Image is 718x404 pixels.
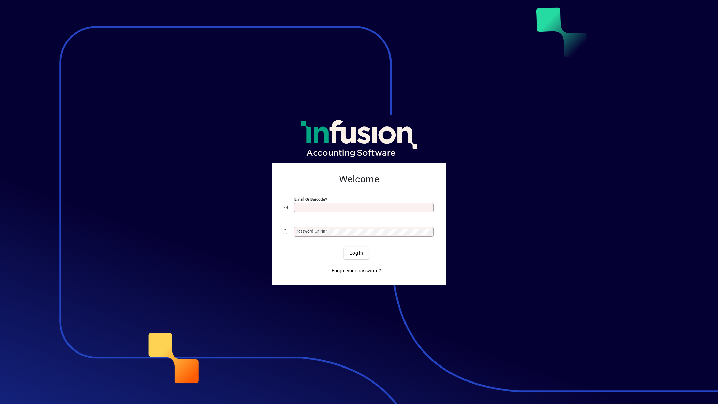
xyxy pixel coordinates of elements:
span: Forgot your password? [332,267,381,274]
a: Forgot your password? [329,265,384,277]
mat-label: Password or Pin [296,229,325,234]
span: Login [349,250,363,257]
mat-label: Email or Barcode [294,197,325,202]
button: Login [344,247,369,259]
h2: Welcome [283,174,436,185]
